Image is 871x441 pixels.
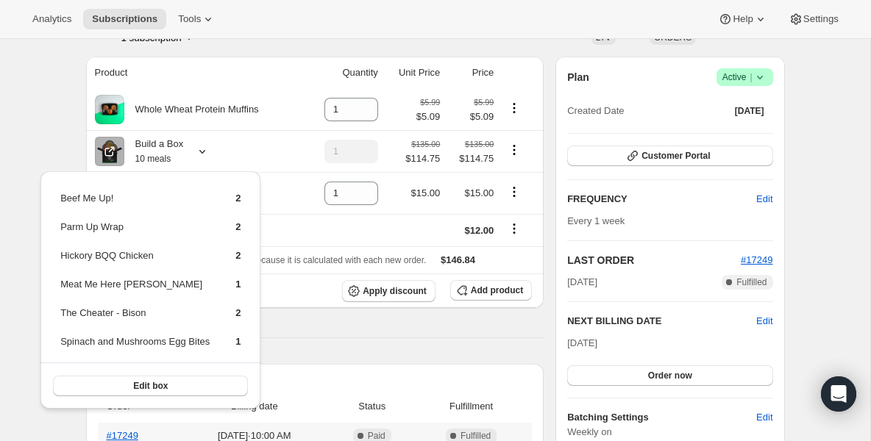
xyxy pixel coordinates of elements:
[756,192,772,207] span: Edit
[363,285,427,297] span: Apply discount
[747,406,781,429] button: Edit
[107,430,138,441] a: #17249
[641,150,710,162] span: Customer Portal
[60,248,210,275] td: Hickory BQQ Chicken
[474,98,494,107] small: $5.99
[567,192,756,207] h2: FREQUENCY
[124,137,184,166] div: Build a Box
[735,105,764,117] span: [DATE]
[747,187,781,211] button: Edit
[502,100,526,116] button: Product actions
[567,146,772,166] button: Customer Portal
[756,410,772,425] span: Edit
[124,102,259,117] div: Whole Wheat Protein Muffins
[567,365,772,386] button: Order now
[567,314,756,329] h2: NEXT BILLING DATE
[465,225,494,236] span: $12.00
[169,9,224,29] button: Tools
[133,380,168,392] span: Edit box
[419,399,523,414] span: Fulfillment
[567,104,624,118] span: Created Date
[567,337,597,348] span: [DATE]
[502,142,526,158] button: Product actions
[411,187,441,198] span: $15.00
[405,151,440,166] span: $114.75
[135,154,171,164] small: 10 meals
[567,215,625,226] span: Every 1 week
[98,376,533,390] h2: Payment attempts
[235,221,241,232] span: 2
[383,57,445,89] th: Unit Price
[750,71,752,83] span: |
[444,57,498,89] th: Price
[32,13,71,25] span: Analytics
[465,187,494,198] span: $15.00
[726,101,773,121] button: [DATE]
[736,276,767,288] span: Fulfilled
[502,184,526,200] button: Product actions
[567,410,756,425] h6: Batching Settings
[567,70,589,85] h2: Plan
[803,13,839,25] span: Settings
[60,190,210,218] td: Beef Me Up!
[420,98,440,107] small: $5.99
[86,57,305,89] th: Product
[449,110,494,124] span: $5.09
[780,9,847,29] button: Settings
[648,370,692,381] span: Order now
[178,13,201,25] span: Tools
[235,336,241,347] span: 1
[741,254,772,265] a: #17249
[24,9,80,29] button: Analytics
[95,95,124,124] img: product img
[342,280,435,302] button: Apply discount
[449,151,494,166] span: $114.75
[441,254,475,265] span: $146.84
[60,334,210,361] td: Spinach and Mushrooms Egg Bites
[235,193,241,204] span: 2
[235,279,241,290] span: 1
[709,9,776,29] button: Help
[92,13,157,25] span: Subscriptions
[821,376,856,412] div: Open Intercom Messenger
[60,305,210,332] td: The Cheater - Bison
[83,9,166,29] button: Subscriptions
[502,220,526,237] button: Shipping actions
[235,250,241,261] span: 2
[411,140,440,148] small: $135.00
[333,399,410,414] span: Status
[95,137,124,166] img: product img
[53,376,248,396] button: Edit box
[733,13,753,25] span: Help
[465,140,494,148] small: $135.00
[756,314,772,329] button: Edit
[567,275,597,290] span: [DATE]
[235,307,241,318] span: 2
[305,57,383,89] th: Quantity
[60,276,210,304] td: Meat Me Here [PERSON_NAME]
[60,219,210,246] td: Parm Up Wrap
[567,253,741,268] h2: LAST ORDER
[471,284,523,296] span: Add product
[722,70,767,85] span: Active
[741,253,772,268] button: #17249
[450,280,532,301] button: Add product
[416,110,441,124] span: $5.09
[567,425,772,440] span: Weekly on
